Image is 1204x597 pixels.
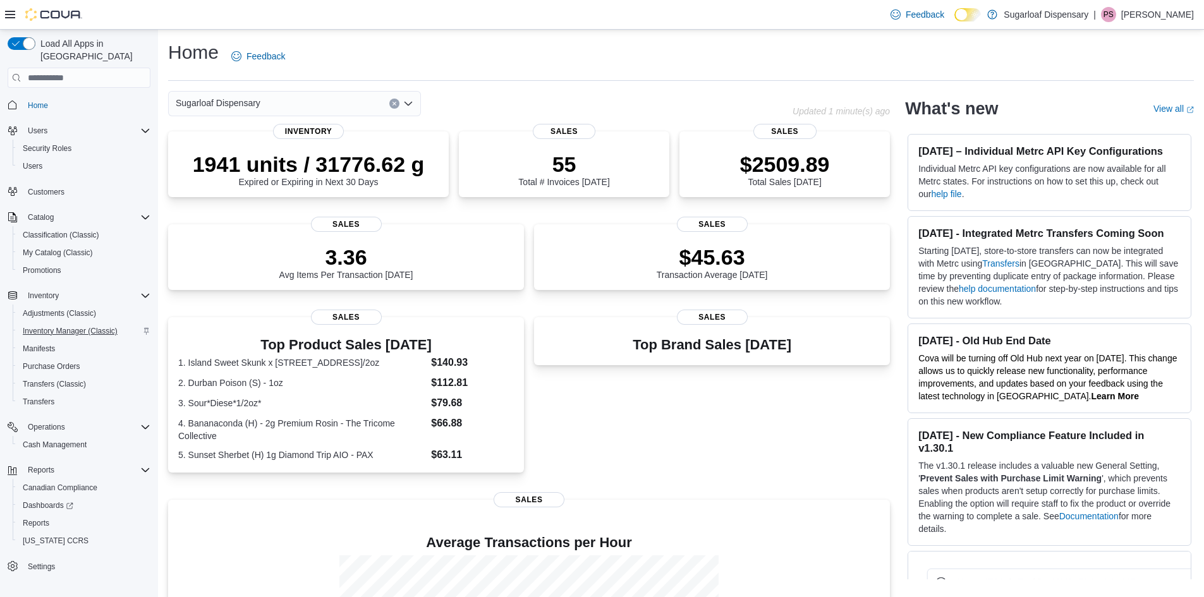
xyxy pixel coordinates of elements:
a: Security Roles [18,141,76,156]
button: Catalog [3,208,155,226]
p: 3.36 [279,244,413,270]
span: Sales [533,124,596,139]
h3: Top Brand Sales [DATE] [633,337,791,353]
button: Clear input [389,99,399,109]
button: Open list of options [403,99,413,109]
span: Inventory Manager (Classic) [18,323,150,339]
span: Sugarloaf Dispensary [176,95,260,111]
a: Adjustments (Classic) [18,306,101,321]
span: Users [28,126,47,136]
span: Adjustments (Classic) [23,308,96,318]
span: Reports [28,465,54,475]
a: Promotions [18,263,66,278]
span: Adjustments (Classic) [18,306,150,321]
a: Documentation [1059,511,1119,521]
dd: $140.93 [431,355,514,370]
span: Washington CCRS [18,533,150,548]
button: Promotions [13,262,155,279]
span: My Catalog (Classic) [18,245,150,260]
span: Dark Mode [954,21,955,22]
dt: 5. Sunset Sherbet (H) 1g Diamond Trip AIO - PAX [178,449,426,461]
span: Users [23,161,42,171]
span: Classification (Classic) [18,227,150,243]
button: Cash Management [13,436,155,454]
span: Security Roles [23,143,71,154]
img: Cova [25,8,82,21]
span: Inventory [23,288,150,303]
span: Load All Apps in [GEOGRAPHIC_DATA] [35,37,150,63]
button: Catalog [23,210,59,225]
a: Cash Management [18,437,92,452]
span: Settings [28,562,55,572]
p: 1941 units / 31776.62 g [193,152,425,177]
span: Classification (Classic) [23,230,99,240]
a: Transfers [18,394,59,409]
p: Sugarloaf Dispensary [1004,7,1088,22]
div: Expired or Expiring in Next 30 Days [193,152,425,187]
span: Customers [23,184,150,200]
a: Purchase Orders [18,359,85,374]
span: Sales [311,310,382,325]
a: Dashboards [13,497,155,514]
p: [PERSON_NAME] [1121,7,1194,22]
span: Promotions [23,265,61,275]
dt: 1. Island Sweet Skunk x [STREET_ADDRESS]/2oz [178,356,426,369]
span: Manifests [23,344,55,354]
button: My Catalog (Classic) [13,244,155,262]
span: Security Roles [18,141,150,156]
h3: [DATE] - Integrated Metrc Transfers Coming Soon [918,227,1181,239]
span: Catalog [28,212,54,222]
a: Settings [23,559,60,574]
h1: Home [168,40,219,65]
dd: $63.11 [431,447,514,462]
span: Operations [23,419,150,435]
button: Inventory Manager (Classic) [13,322,155,340]
div: Patrick Stover [1101,7,1116,22]
button: Classification (Classic) [13,226,155,244]
p: Individual Metrc API key configurations are now available for all Metrc states. For instructions ... [918,162,1181,200]
span: Sales [311,217,382,232]
span: Promotions [18,263,150,278]
span: Home [28,100,48,111]
dt: 2. Durban Poison (S) - 1oz [178,377,426,389]
strong: Prevent Sales with Purchase Limit Warning [920,473,1102,483]
svg: External link [1186,106,1194,114]
p: Starting [DATE], store-to-store transfers can now be integrated with Metrc using in [GEOGRAPHIC_D... [918,244,1181,308]
span: Reports [23,518,49,528]
span: Feedback [246,50,285,63]
a: Inventory Manager (Classic) [18,323,123,339]
span: Operations [28,422,65,432]
span: Inventory [273,124,344,139]
a: Learn More [1092,391,1139,401]
button: Users [3,122,155,140]
button: Transfers (Classic) [13,375,155,393]
span: Cova will be turning off Old Hub next year on [DATE]. This change allows us to quickly release ne... [918,353,1177,401]
span: Sales [753,124,817,139]
div: Total # Invoices [DATE] [518,152,609,187]
span: Transfers (Classic) [18,377,150,392]
span: Inventory Manager (Classic) [23,326,118,336]
p: The v1.30.1 release includes a valuable new General Setting, ' ', which prevents sales when produ... [918,459,1181,535]
span: Dashboards [23,500,73,510]
h3: Top Product Sales [DATE] [178,337,514,353]
span: Transfers [23,397,54,407]
a: Transfers (Classic) [18,377,91,392]
span: Cash Management [18,437,150,452]
button: Settings [3,557,155,576]
span: Catalog [23,210,150,225]
a: Reports [18,516,54,531]
span: PS [1104,7,1114,22]
span: Purchase Orders [18,359,150,374]
span: Canadian Compliance [18,480,150,495]
button: Adjustments (Classic) [13,305,155,322]
span: [US_STATE] CCRS [23,536,88,546]
span: Feedback [906,8,944,21]
button: Operations [3,418,155,436]
a: [US_STATE] CCRS [18,533,94,548]
span: Dashboards [18,498,150,513]
span: Canadian Compliance [23,483,97,493]
span: Purchase Orders [23,361,80,371]
span: Sales [677,217,748,232]
span: Settings [23,558,150,574]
